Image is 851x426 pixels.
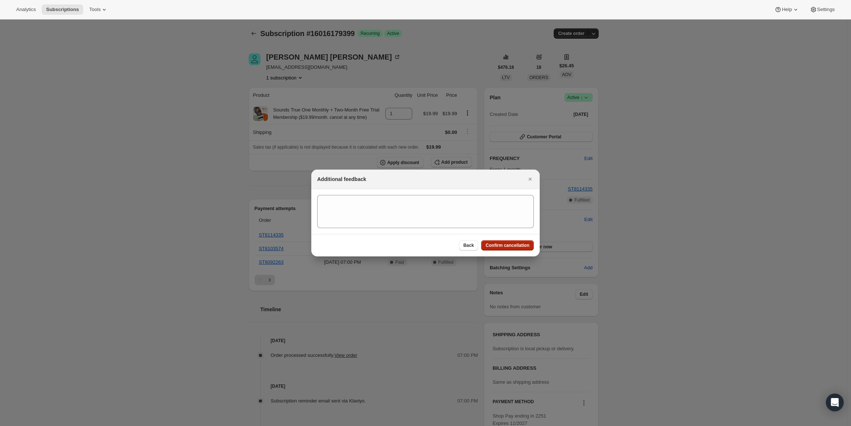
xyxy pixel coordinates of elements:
span: Subscriptions [46,7,79,13]
span: Tools [89,7,101,13]
h2: Additional feedback [317,175,366,183]
span: Back [463,242,474,248]
button: Close [525,174,535,184]
button: Settings [805,4,839,15]
span: Settings [817,7,835,13]
span: Analytics [16,7,36,13]
button: Subscriptions [42,4,83,15]
button: Analytics [12,4,40,15]
button: Back [459,240,479,251]
button: Confirm cancellation [481,240,534,251]
span: Help [782,7,792,13]
div: Open Intercom Messenger [826,394,844,411]
button: Help [770,4,803,15]
span: Confirm cancellation [486,242,529,248]
button: Tools [85,4,112,15]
